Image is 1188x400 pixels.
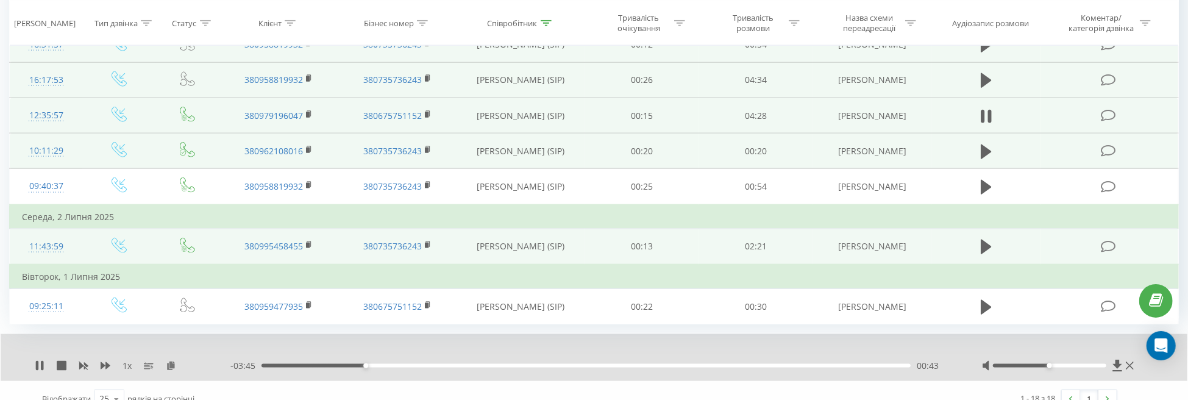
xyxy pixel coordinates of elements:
[22,295,70,318] div: 09:25:11
[10,205,1179,229] td: Середа, 2 Липня 2025
[363,301,422,312] a: 380675751152
[813,62,932,98] td: [PERSON_NAME]
[813,229,932,265] td: [PERSON_NAME]
[1065,13,1137,34] div: Коментар/категорія дзвінка
[364,18,414,28] div: Бізнес номер
[699,229,813,265] td: 02:21
[244,145,303,157] a: 380962108016
[837,13,902,34] div: Назва схеми переадресації
[22,68,70,92] div: 16:17:53
[244,180,303,192] a: 380958819932
[457,229,585,265] td: [PERSON_NAME] (SIP)
[606,13,671,34] div: Тривалість очікування
[457,289,585,324] td: [PERSON_NAME] (SIP)
[173,18,197,28] div: Статус
[244,301,303,312] a: 380959477935
[585,169,699,205] td: 00:25
[699,169,813,205] td: 00:54
[244,240,303,252] a: 380995458455
[917,360,939,372] span: 00:43
[699,62,813,98] td: 04:34
[457,134,585,169] td: [PERSON_NAME] (SIP)
[363,363,368,368] div: Accessibility label
[363,240,422,252] a: 380735736243
[720,13,786,34] div: Тривалість розмови
[585,229,699,265] td: 00:13
[94,18,138,28] div: Тип дзвінка
[22,104,70,127] div: 12:35:57
[699,134,813,169] td: 00:20
[363,74,422,85] a: 380735736243
[244,110,303,121] a: 380979196047
[813,134,932,169] td: [PERSON_NAME]
[10,265,1179,289] td: Вівторок, 1 Липня 2025
[22,174,70,198] div: 09:40:37
[585,98,699,134] td: 00:15
[14,18,76,28] div: [PERSON_NAME]
[363,145,422,157] a: 380735736243
[585,289,699,324] td: 00:22
[813,289,932,324] td: [PERSON_NAME]
[699,289,813,324] td: 00:30
[699,98,813,134] td: 04:28
[457,98,585,134] td: [PERSON_NAME] (SIP)
[363,180,422,192] a: 380735736243
[244,74,303,85] a: 380958819932
[952,18,1029,28] div: Аудіозапис розмови
[813,98,932,134] td: [PERSON_NAME]
[585,62,699,98] td: 00:26
[813,169,932,205] td: [PERSON_NAME]
[457,62,585,98] td: [PERSON_NAME] (SIP)
[123,360,132,372] span: 1 x
[585,134,699,169] td: 00:20
[457,169,585,205] td: [PERSON_NAME] (SIP)
[1047,363,1052,368] div: Accessibility label
[1147,331,1176,360] div: Open Intercom Messenger
[22,235,70,259] div: 11:43:59
[363,110,422,121] a: 380675751152
[230,360,261,372] span: - 03:45
[488,18,538,28] div: Співробітник
[22,139,70,163] div: 10:11:29
[258,18,282,28] div: Клієнт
